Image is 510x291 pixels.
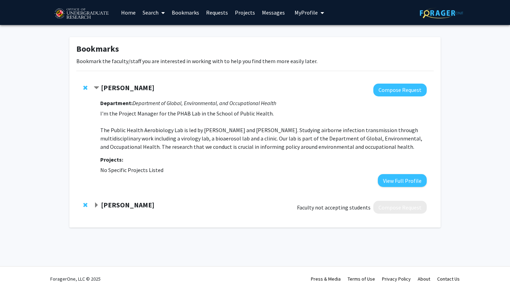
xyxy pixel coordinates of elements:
[83,202,87,208] span: Remove Shannon Edward from bookmarks
[203,0,231,25] a: Requests
[378,174,427,187] button: View Full Profile
[52,5,111,23] img: University of Maryland Logo
[101,200,154,209] strong: [PERSON_NAME]
[118,0,139,25] a: Home
[5,260,29,286] iframe: Chat
[348,276,375,282] a: Terms of Use
[100,156,123,163] strong: Projects:
[100,166,163,173] span: No Specific Projects Listed
[101,83,154,92] strong: [PERSON_NAME]
[100,109,427,151] p: I'm the Project Manager for the PHAB Lab in the School of Public Health.
[94,85,99,91] span: Contract Isabel Sierra Bookmark
[83,85,87,91] span: Remove Isabel Sierra from bookmarks
[295,9,318,16] span: My Profile
[139,0,168,25] a: Search
[311,276,341,282] a: Press & Media
[76,57,434,65] p: Bookmark the faculty/staff you are interested in working with to help you find them more easily l...
[76,44,434,54] h1: Bookmarks
[373,84,427,96] button: Compose Request to Isabel Sierra
[382,276,411,282] a: Privacy Policy
[373,201,427,214] button: Compose Request to Shannon Edward
[231,0,258,25] a: Projects
[297,203,371,212] span: Faculty not accepting students
[133,100,276,106] i: Department of Global, Environmental, and Occupational Health
[50,267,101,291] div: ForagerOne, LLC © 2025
[168,0,203,25] a: Bookmarks
[100,100,133,106] strong: Department:
[94,203,99,208] span: Expand Shannon Edward Bookmark
[420,8,463,18] img: ForagerOne Logo
[437,276,460,282] a: Contact Us
[100,126,427,151] p: The Public Health Aerobiology Lab is led by [PERSON_NAME] and [PERSON_NAME]. Studying airborne in...
[418,276,430,282] a: About
[258,0,288,25] a: Messages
